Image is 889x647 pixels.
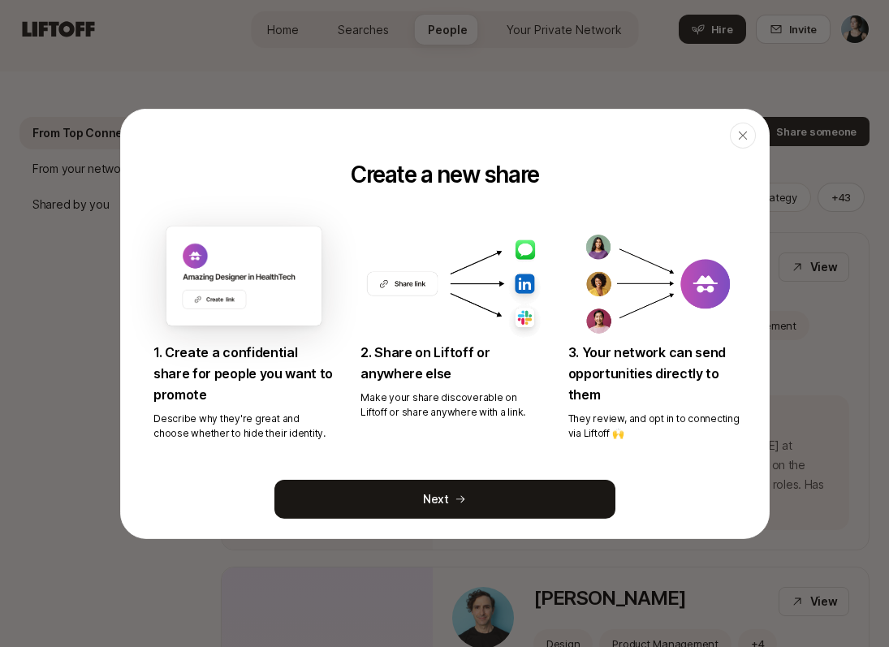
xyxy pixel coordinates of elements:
[567,342,749,405] p: 3. Your network can send opportunities directly to them
[153,342,334,405] p: 1. Create a confidential share for people you want to promote
[274,480,615,519] button: Next
[360,342,542,384] p: 2. Share on Liftoff or anywhere else
[153,412,334,441] p: Describe why they're great and choose whether to hide their identity.
[567,226,749,341] img: candidate share explainer 2
[351,161,539,187] p: Create a new share
[567,412,749,441] p: They review, and opt in to connecting via Liftoff 🙌
[360,390,542,420] p: Make your share discoverable on Liftoff or share anywhere with a link.
[360,226,542,341] img: candidate share explainer 1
